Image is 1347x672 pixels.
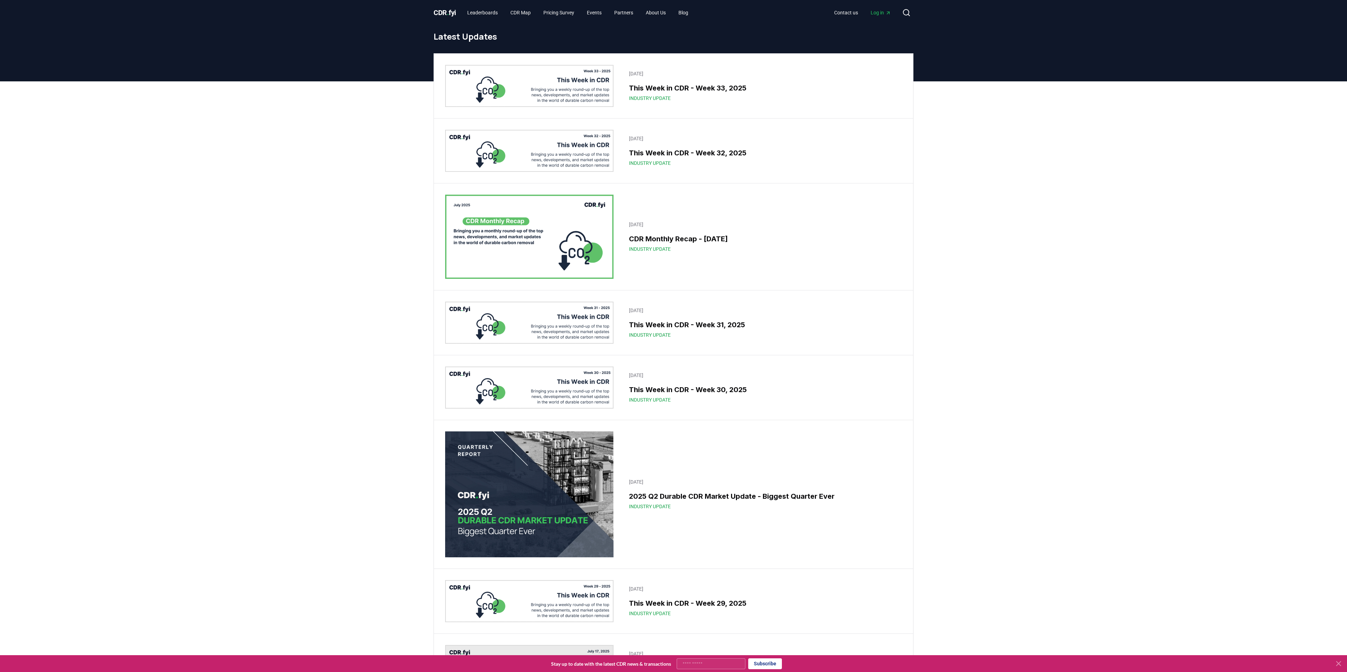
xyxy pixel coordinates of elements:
img: This Week in CDR - Week 29, 2025 blog post image [445,580,614,622]
a: CDR.fyi [434,8,456,18]
span: Industry Update [629,246,671,253]
a: Partners [609,6,639,19]
h3: This Week in CDR - Week 30, 2025 [629,384,898,395]
a: [DATE]2025 Q2 Durable CDR Market Update - Biggest Quarter EverIndustry Update [625,474,902,514]
h3: This Week in CDR - Week 32, 2025 [629,148,898,158]
h3: 2025 Q2 Durable CDR Market Update - Biggest Quarter Ever [629,491,898,502]
span: Industry Update [629,610,671,617]
a: Leaderboards [462,6,503,19]
a: About Us [640,6,671,19]
h3: This Week in CDR - Week 29, 2025 [629,598,898,609]
span: Industry Update [629,396,671,403]
span: Industry Update [629,160,671,167]
p: [DATE] [629,70,898,77]
span: . [447,8,449,17]
a: Pricing Survey [538,6,580,19]
a: [DATE]This Week in CDR - Week 32, 2025Industry Update [625,131,902,171]
span: Industry Update [629,331,671,338]
img: 2025 Q2 Durable CDR Market Update - Biggest Quarter Ever blog post image [445,431,614,558]
h3: This Week in CDR - Week 31, 2025 [629,320,898,330]
p: [DATE] [629,221,898,228]
p: [DATE] [629,650,898,657]
img: CDR Monthly Recap - July 2025 blog post image [445,195,614,279]
a: Events [581,6,607,19]
a: Contact us [829,6,864,19]
a: Log in [865,6,897,19]
p: [DATE] [629,307,898,314]
h3: This Week in CDR - Week 33, 2025 [629,83,898,93]
span: CDR fyi [434,8,456,17]
p: [DATE] [629,372,898,379]
a: Blog [673,6,694,19]
h3: CDR Monthly Recap - [DATE] [629,234,898,244]
a: [DATE]This Week in CDR - Week 29, 2025Industry Update [625,581,902,621]
p: [DATE] [629,585,898,592]
a: [DATE]This Week in CDR - Week 30, 2025Industry Update [625,368,902,408]
a: [DATE]This Week in CDR - Week 33, 2025Industry Update [625,66,902,106]
img: This Week in CDR - Week 31, 2025 blog post image [445,302,614,344]
a: [DATE]This Week in CDR - Week 31, 2025Industry Update [625,303,902,343]
span: Industry Update [629,95,671,102]
a: [DATE]CDR Monthly Recap - [DATE]Industry Update [625,217,902,257]
img: This Week in CDR - Week 32, 2025 blog post image [445,130,614,172]
img: This Week in CDR - Week 33, 2025 blog post image [445,65,614,107]
a: CDR Map [505,6,536,19]
p: [DATE] [629,478,898,485]
span: Log in [871,9,891,16]
h1: Latest Updates [434,31,913,42]
nav: Main [829,6,897,19]
img: This Week in CDR - Week 30, 2025 blog post image [445,367,614,409]
span: Industry Update [629,503,671,510]
p: [DATE] [629,135,898,142]
nav: Main [462,6,694,19]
